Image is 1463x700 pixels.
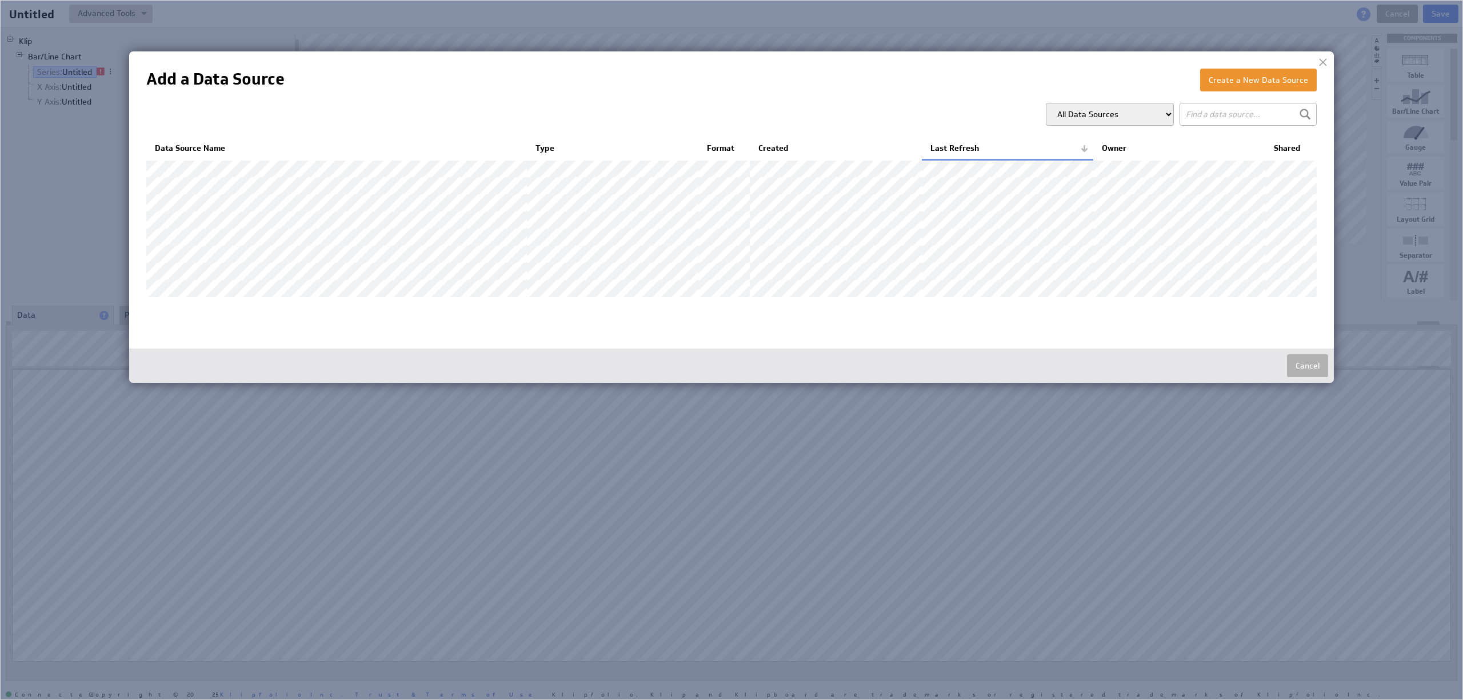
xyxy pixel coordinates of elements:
th: Last Refresh [922,137,1094,160]
input: Find a data source... [1180,103,1317,126]
th: Format [698,137,750,160]
h1: Add a Data Source [146,69,285,90]
th: Created [750,137,922,160]
th: Shared [1265,137,1317,160]
th: Data Source Name [146,137,527,160]
th: Owner [1093,137,1265,160]
th: Type [527,137,699,160]
button: Create a New Data Source [1200,69,1317,91]
button: Cancel [1287,354,1328,377]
